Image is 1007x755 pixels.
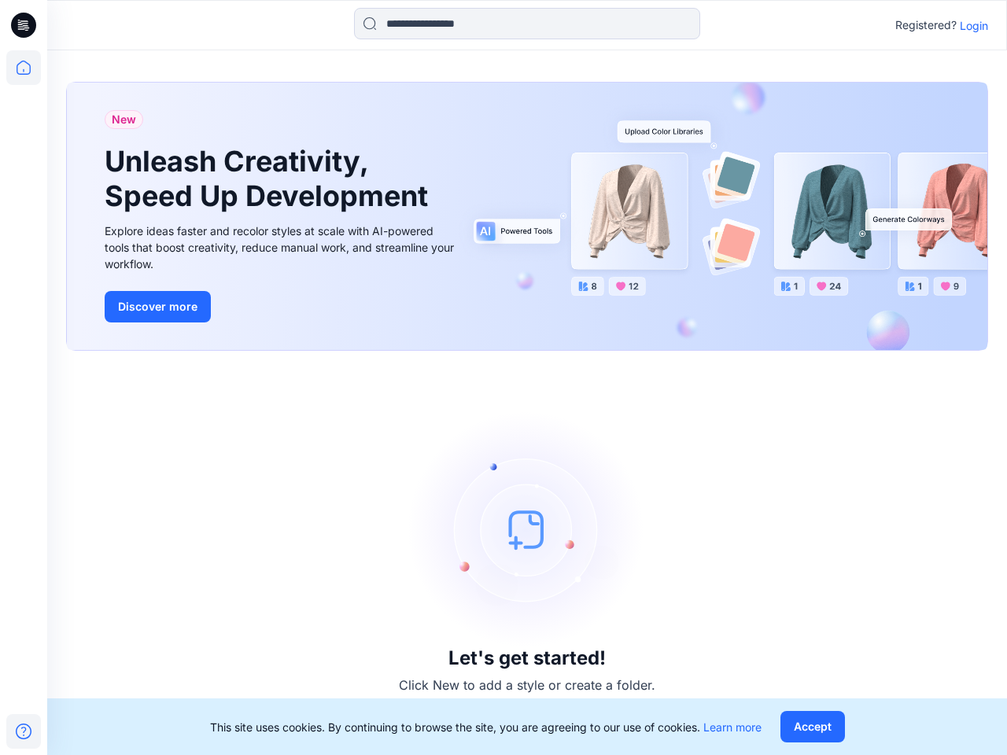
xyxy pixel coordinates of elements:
[409,411,645,647] img: empty-state-image.svg
[895,16,957,35] p: Registered?
[105,291,459,322] a: Discover more
[105,145,435,212] h1: Unleash Creativity, Speed Up Development
[448,647,606,669] h3: Let's get started!
[399,676,655,694] p: Click New to add a style or create a folder.
[112,110,136,129] span: New
[105,223,459,272] div: Explore ideas faster and recolor styles at scale with AI-powered tools that boost creativity, red...
[105,291,211,322] button: Discover more
[703,720,762,734] a: Learn more
[960,17,988,34] p: Login
[780,711,845,742] button: Accept
[210,719,762,735] p: This site uses cookies. By continuing to browse the site, you are agreeing to our use of cookies.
